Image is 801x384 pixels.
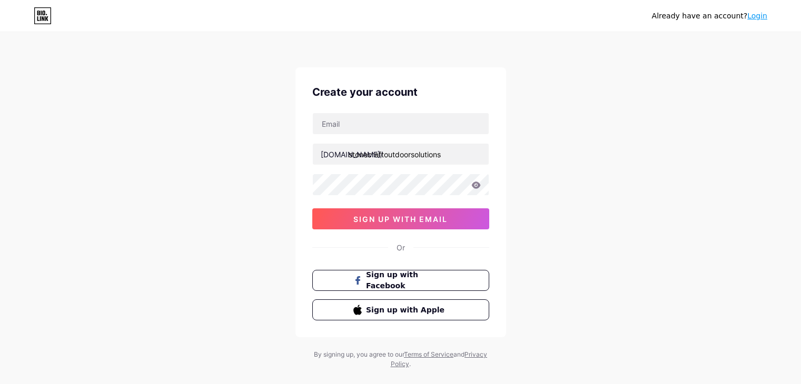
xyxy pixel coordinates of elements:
span: sign up with email [353,215,448,224]
a: Terms of Service [404,350,453,358]
div: Or [397,242,405,253]
span: Sign up with Facebook [366,269,448,291]
div: Already have an account? [652,11,767,22]
div: By signing up, you agree to our and . [311,350,490,369]
input: Email [313,113,489,134]
div: Create your account [312,84,489,100]
a: Login [747,12,767,20]
button: Sign up with Facebook [312,270,489,291]
span: Sign up with Apple [366,305,448,316]
input: username [313,144,489,165]
div: [DOMAIN_NAME]/ [321,149,383,160]
button: sign up with email [312,208,489,229]
button: Sign up with Apple [312,299,489,320]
